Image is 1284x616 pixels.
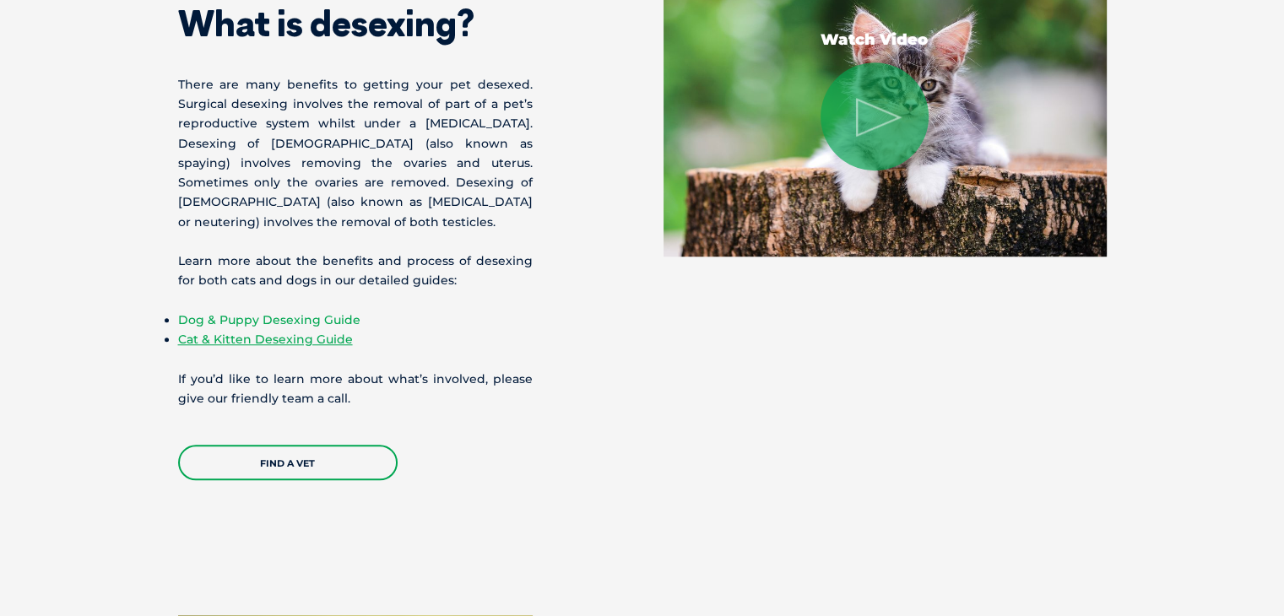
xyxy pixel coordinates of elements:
[178,251,533,290] p: Learn more about the benefits and process of desexing for both cats and dogs in our detailed guides:
[178,445,398,480] a: Find a Vet
[821,32,929,47] p: Watch Video
[178,370,533,408] p: If you’d like to learn more about what’s involved, please give our friendly team a call.
[178,6,533,41] h2: What is desexing?
[178,332,353,347] a: Cat & Kitten Desexing Guide
[178,312,360,327] a: Dog & Puppy Desexing Guide
[178,75,533,232] p: There are many benefits to getting your pet desexed. Surgical desexing involves the removal of pa...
